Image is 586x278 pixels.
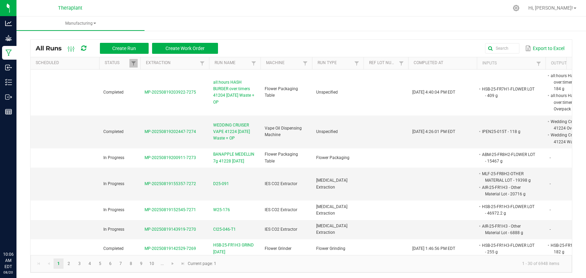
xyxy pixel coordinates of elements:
[5,79,12,86] inline-svg: Inventory
[58,5,82,11] span: Theraplant
[220,258,565,269] kendo-pager-info: 1 - 30 of 6948 items
[481,184,535,197] li: AIR-25-FR1H3 - Other Material Lot - 20716 g
[481,128,535,135] li: IPEN25-015T - 118 g
[3,270,13,275] p: 08/20
[477,57,545,70] th: Inputs
[36,43,223,54] div: All Runs
[397,59,405,68] a: Filter
[301,59,309,68] a: Filter
[54,258,64,269] a: Page 1
[265,126,302,137] span: Vape Oil Dispensing Machine
[168,258,178,269] a: Go to the next page
[318,60,352,66] a: Run TypeSortable
[316,246,345,251] span: Flower Grinding
[353,59,361,68] a: Filter
[213,226,236,233] span: CI25-046-T1
[16,16,145,31] a: Manufacturing
[36,60,96,66] a: ScheduledSortable
[180,261,186,266] span: Go to the last page
[369,60,397,66] a: Ref Lot NumberSortable
[16,21,145,26] span: Manufacturing
[481,242,535,255] li: HSB-25-FR1H3-FLOWER LOT - 255 g
[316,155,349,160] span: Flower Packaging
[215,60,249,66] a: Run NameSortable
[524,43,566,54] button: Export to Excel
[5,49,12,56] inline-svg: Manufacturing
[103,207,124,212] span: In Progress
[265,152,298,163] span: Flower Packaging Table
[146,60,198,66] a: ExtractionSortable
[31,255,572,273] kendo-pager: Current page: 1
[316,178,347,189] span: [MEDICAL_DATA] Extraction
[512,5,520,11] div: Manage settings
[170,261,175,266] span: Go to the next page
[116,258,126,269] a: Page 7
[103,90,124,95] span: Completed
[265,207,297,212] span: IES CO2 Extractor
[316,223,347,235] span: [MEDICAL_DATA] Extraction
[105,258,115,269] a: Page 6
[3,251,13,270] p: 10:06 AM EDT
[5,64,12,71] inline-svg: Inbound
[145,246,196,251] span: MP-20250819142529-7269
[145,155,196,160] span: MP-20250819200911-7273
[5,20,12,27] inline-svg: Analytics
[412,129,455,134] span: [DATE] 4:26:01 PM EDT
[414,60,474,66] a: Completed AtSortable
[85,258,95,269] a: Page 4
[213,181,229,187] span: D25-091
[103,129,124,134] span: Completed
[316,204,347,216] span: [MEDICAL_DATA] Extraction
[316,129,338,134] span: Unspecified
[265,181,297,186] span: IES CO2 Extractor
[165,46,205,51] span: Create Work Order
[481,86,535,99] li: HSB-25-FR7H1-FLOWER LOT - 409 g
[103,181,124,186] span: In Progress
[265,227,297,232] span: IES CO2 Extractor
[129,59,138,68] a: Filter
[136,258,146,269] a: Page 9
[481,203,535,217] li: HSB-25-FR1H3-FLOWER LOT - 46972.2 g
[100,43,149,54] button: Create Run
[103,246,124,251] span: Completed
[213,122,256,142] span: WEDDING CRUISER VAPE 41224 [DATE] Waste + OP
[412,246,455,251] span: [DATE] 1:46:56 PM EDT
[64,258,74,269] a: Page 2
[266,60,301,66] a: MachineSortable
[145,129,196,134] span: MP-20250819202447-7274
[481,151,535,165] li: ABM-25-FR8H2-FLOWER LOT - 15467 g
[265,86,298,98] span: Flower Packaging Table
[5,108,12,115] inline-svg: Reports
[147,258,157,269] a: Page 10
[265,246,291,251] span: Flower Grinder
[213,207,230,213] span: W25-176
[95,258,105,269] a: Page 5
[145,181,196,186] span: MP-20250819155357-7272
[213,242,256,255] span: HSB-25-FR1H3 GRIND [DATE]
[126,258,136,269] a: Page 8
[5,94,12,100] inline-svg: Outbound
[316,90,338,95] span: Unspecified
[5,35,12,41] inline-svg: Grow
[198,59,206,68] a: Filter
[103,227,124,232] span: In Progress
[178,258,188,269] a: Go to the last page
[74,258,84,269] a: Page 3
[481,170,535,184] li: MLF-25-FR8H2-OTHER MATERIAL LOT - 19398 g
[213,79,256,106] span: all:hours HASH BURGER over:timers 41204 [DATE] Waste + OP
[145,227,196,232] span: MP-20250819143919-7270
[145,90,196,95] span: MP-20250819203922-7275
[528,5,573,11] span: Hi, [PERSON_NAME]!
[105,60,129,66] a: StatusSortable
[157,258,167,269] a: Page 11
[7,223,27,244] iframe: Resource center
[535,59,543,68] a: Filter
[412,90,455,95] span: [DATE] 4:40:04 PM EDT
[145,207,196,212] span: MP-20250819152545-7271
[250,59,258,68] a: Filter
[481,223,535,236] li: AIR-25-FR1H3 - Other Material Lot - 6888 g
[152,43,218,54] button: Create Work Order
[103,155,124,160] span: In Progress
[112,46,136,51] span: Create Run
[213,151,256,164] span: BANAPPLE MEDELLIN 7g 41228 [DATE]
